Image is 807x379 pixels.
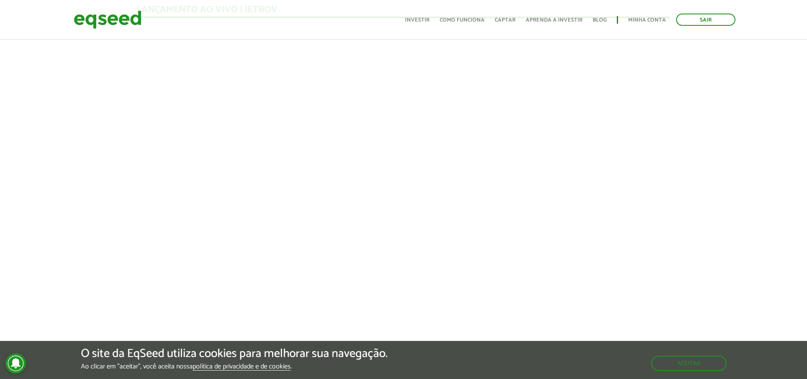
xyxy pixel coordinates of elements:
a: Captar [495,17,516,23]
a: Investir [405,17,430,23]
a: Blog [593,17,607,23]
p: Ao clicar em "aceitar", você aceita nossa . [81,363,388,371]
a: Aprenda a investir [526,17,582,23]
button: Aceitar [651,356,727,371]
img: EqSeed [74,8,141,31]
a: Minha conta [628,17,666,23]
a: Como funciona [440,17,485,23]
h5: O site da EqSeed utiliza cookies para melhorar sua navegação. [81,347,388,360]
a: política de privacidade e de cookies [193,363,291,371]
a: Sair [676,14,735,26]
